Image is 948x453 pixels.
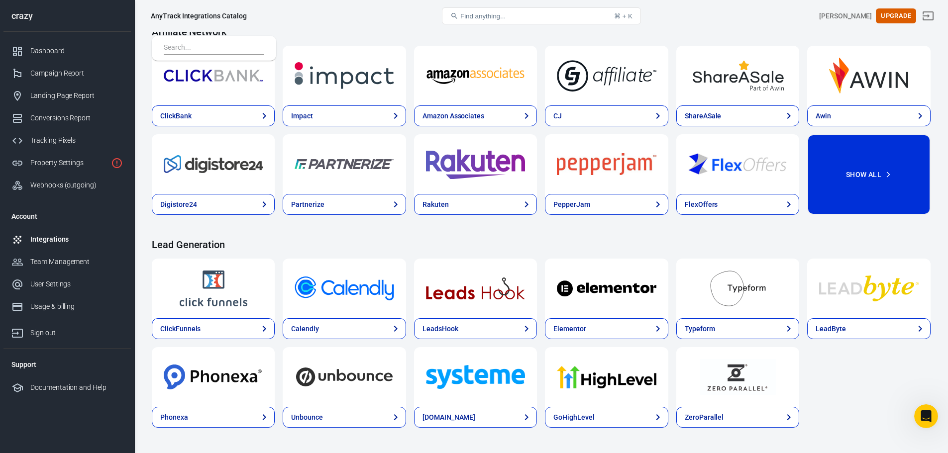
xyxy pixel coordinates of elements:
div: Rakuten [422,199,449,210]
img: Unbounce [295,359,394,395]
a: FlexOffers [676,194,799,215]
h4: Lead Generation [152,239,931,251]
a: Phonexa [152,407,275,428]
button: Find anything...⌘ + K [442,7,641,24]
a: ClickFunnels [152,318,275,339]
div: User Settings [30,279,123,289]
a: Tracking Pixels [3,129,131,152]
a: ShareASale [676,105,799,126]
a: LeadByte [807,318,930,339]
div: Account id: hMNv4epV [819,11,872,21]
img: Typeform [688,271,787,306]
div: Usage & billing [30,301,123,312]
a: Phonexa [152,347,275,407]
div: Sign out [30,328,123,338]
img: LeadByte [819,271,918,306]
img: Digistore24 [164,146,263,182]
a: Systeme.io [414,347,537,407]
h4: Affiliate Network [152,26,931,38]
img: GoHighLevel [557,359,656,395]
div: Elementor [553,324,586,334]
div: ClickBank [160,111,192,121]
div: Team Management [30,257,123,267]
li: Support [3,353,131,376]
a: ZeroParallel [676,347,799,407]
a: FlexOffers [676,134,799,194]
div: ⌘ + K [614,12,632,20]
img: Systeme.io [426,359,525,395]
div: Awin [816,111,831,121]
div: Documentation and Help [30,382,123,393]
a: Partnerize [283,134,406,194]
svg: Property is not installed yet [111,157,123,169]
div: CJ [553,111,562,121]
div: Dashboard [30,46,123,56]
div: Integrations [30,234,123,245]
a: Impact [283,105,406,126]
div: Conversions Report [30,113,123,123]
div: GoHighLevel [553,412,594,423]
a: ShareASale [676,46,799,105]
a: Awin [807,105,930,126]
a: Conversions Report [3,107,131,129]
iframe: Intercom live chat [914,404,938,428]
a: Typeform [676,259,799,318]
a: Calendly [283,259,406,318]
div: LeadsHook [422,324,458,334]
div: ZeroParallel [685,412,724,423]
a: Awin [807,46,930,105]
img: ClickBank [164,58,263,93]
a: Sign out [916,4,940,28]
div: Tracking Pixels [30,135,123,146]
img: ShareASale [688,58,787,93]
a: Unbounce [283,407,406,428]
a: CJ [545,46,668,105]
a: Partnerize [283,194,406,215]
a: LeadsHook [414,318,537,339]
a: ClickBank [152,46,275,105]
a: Typeform [676,318,799,339]
a: Property Settings [3,152,131,174]
a: PepperJam [545,194,668,215]
img: LeadsHook [426,271,525,306]
a: ClickFunnels [152,259,275,318]
a: Digistore24 [152,134,275,194]
img: Awin [819,58,918,93]
a: Campaign Report [3,62,131,85]
a: ZeroParallel [676,407,799,428]
div: Amazon Associates [422,111,484,121]
img: CJ [557,58,656,93]
button: Upgrade [876,8,916,24]
img: Impact [295,58,394,93]
a: Team Management [3,251,131,273]
img: Rakuten [426,146,525,182]
img: ClickFunnels [164,271,263,306]
input: Search... [164,42,260,55]
a: Usage & billing [3,295,131,318]
a: ClickBank [152,105,275,126]
a: Rakuten [414,194,537,215]
a: Dashboard [3,40,131,62]
a: LeadsHook [414,259,537,318]
div: FlexOffers [685,199,718,210]
li: Account [3,204,131,228]
img: Amazon Associates [426,58,525,93]
div: Unbounce [291,412,323,423]
div: Typeform [685,324,715,334]
div: Property Settings [30,158,107,168]
div: ShareASale [685,111,722,121]
a: Digistore24 [152,194,275,215]
div: crazy [3,11,131,20]
img: Calendly [295,271,394,306]
a: Webhooks (outgoing) [3,174,131,196]
a: Landing Page Report [3,85,131,107]
a: CJ [545,105,668,126]
div: Landing Page Report [30,91,123,101]
div: Webhooks (outgoing) [30,180,123,190]
div: [DOMAIN_NAME] [422,412,475,423]
div: Calendly [291,324,319,334]
div: Campaign Report [30,68,123,79]
a: Amazon Associates [414,46,537,105]
div: Partnerize [291,199,324,210]
img: ZeroParallel [688,359,787,395]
